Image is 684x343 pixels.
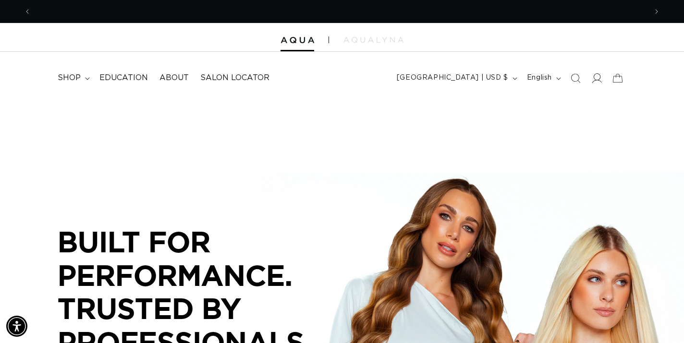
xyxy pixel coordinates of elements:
button: Next announcement [646,2,667,21]
span: shop [58,73,81,83]
span: Salon Locator [200,73,269,83]
span: About [159,73,189,83]
span: Education [99,73,148,83]
button: English [521,69,565,87]
a: Salon Locator [195,67,275,89]
a: About [154,67,195,89]
iframe: Chat Widget [636,297,684,343]
a: Education [94,67,154,89]
span: English [527,73,552,83]
button: [GEOGRAPHIC_DATA] | USD $ [391,69,521,87]
img: Aqua Hair Extensions [281,37,314,44]
img: aqualyna.com [343,37,403,43]
summary: Search [565,68,586,89]
button: Previous announcement [17,2,38,21]
summary: shop [52,67,94,89]
div: Accessibility Menu [6,316,27,337]
span: [GEOGRAPHIC_DATA] | USD $ [397,73,508,83]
